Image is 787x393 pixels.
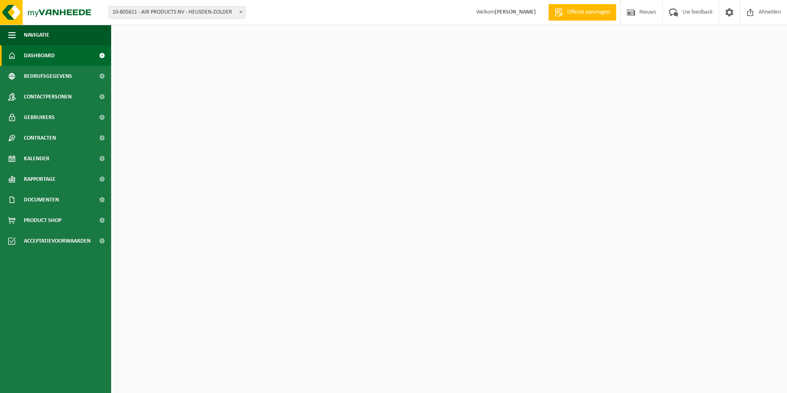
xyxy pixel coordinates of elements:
span: Bedrijfsgegevens [24,66,72,87]
span: Rapportage [24,169,56,189]
span: Acceptatievoorwaarden [24,231,91,251]
span: 10-805611 - AIR PRODUCTS NV - HEUSDEN-ZOLDER [109,6,245,19]
span: Offerte aanvragen [565,8,612,16]
strong: [PERSON_NAME] [495,9,536,15]
span: Navigatie [24,25,49,45]
span: Product Shop [24,210,61,231]
span: 10-805611 - AIR PRODUCTS NV - HEUSDEN-ZOLDER [109,7,245,18]
span: Kalender [24,148,49,169]
span: Contactpersonen [24,87,72,107]
span: Gebruikers [24,107,55,128]
span: Contracten [24,128,56,148]
span: Documenten [24,189,59,210]
a: Offerte aanvragen [548,4,616,21]
span: Dashboard [24,45,55,66]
